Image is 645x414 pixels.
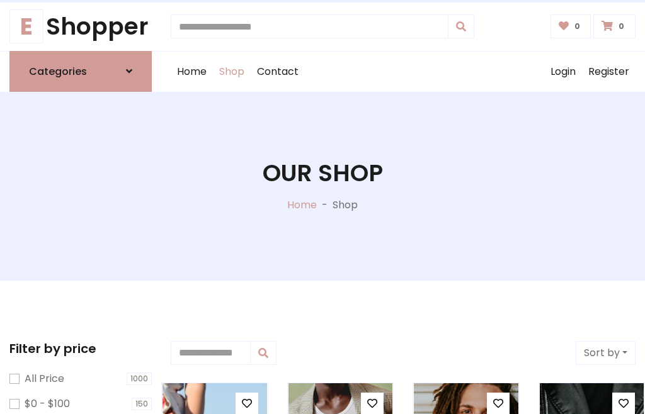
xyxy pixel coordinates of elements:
span: 150 [132,398,152,410]
h6: Categories [29,65,87,77]
label: $0 - $100 [25,396,70,411]
h1: Shopper [9,13,152,41]
span: 0 [615,21,627,32]
h5: Filter by price [9,341,152,356]
a: Register [582,52,636,92]
a: 0 [551,14,591,38]
label: All Price [25,371,64,386]
span: E [9,9,43,43]
span: 0 [571,21,583,32]
a: 0 [593,14,636,38]
a: Shop [213,52,251,92]
span: 1000 [127,372,152,385]
a: Contact [251,52,305,92]
button: Sort by [576,341,636,365]
a: Home [287,198,317,212]
a: Categories [9,51,152,92]
h1: Our Shop [263,159,383,187]
p: - [317,198,333,213]
a: Home [171,52,213,92]
a: Login [544,52,582,92]
p: Shop [333,198,358,213]
a: EShopper [9,13,152,41]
